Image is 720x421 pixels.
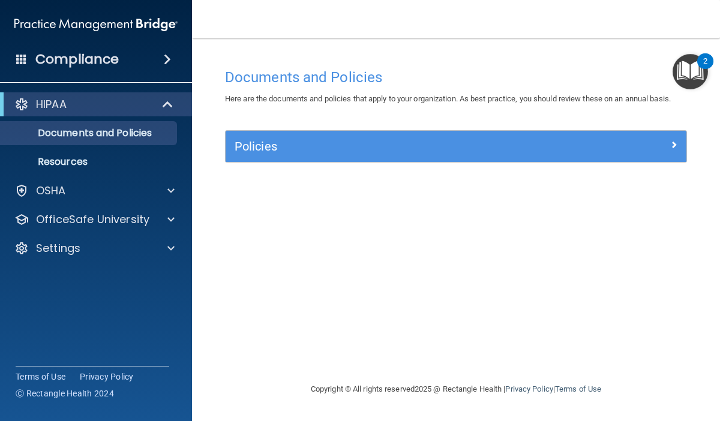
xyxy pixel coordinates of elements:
[14,13,178,37] img: PMB logo
[36,184,66,198] p: OSHA
[8,156,172,168] p: Resources
[235,137,677,156] a: Policies
[14,97,174,112] a: HIPAA
[512,359,706,407] iframe: Drift Widget Chat Controller
[225,70,687,85] h4: Documents and Policies
[225,94,671,103] span: Here are the documents and policies that apply to your organization. As best practice, you should...
[505,384,553,393] a: Privacy Policy
[36,212,149,227] p: OfficeSafe University
[35,51,119,68] h4: Compliance
[14,184,175,198] a: OSHA
[14,241,175,255] a: Settings
[235,140,562,153] h5: Policies
[80,371,134,383] a: Privacy Policy
[237,370,675,408] div: Copyright © All rights reserved 2025 @ Rectangle Health | |
[14,212,175,227] a: OfficeSafe University
[8,127,172,139] p: Documents and Policies
[36,241,80,255] p: Settings
[16,371,65,383] a: Terms of Use
[16,387,114,399] span: Ⓒ Rectangle Health 2024
[36,97,67,112] p: HIPAA
[673,54,708,89] button: Open Resource Center, 2 new notifications
[703,61,707,77] div: 2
